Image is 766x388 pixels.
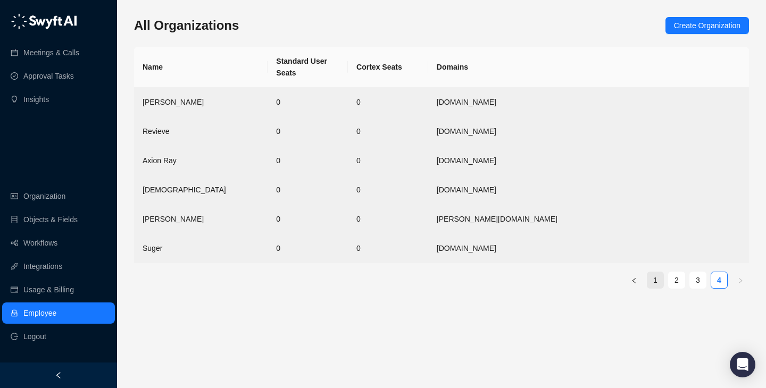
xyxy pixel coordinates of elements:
[23,209,78,230] a: Objects & Fields
[668,272,685,289] li: 2
[268,117,348,146] td: 0
[626,272,643,289] button: left
[669,272,685,288] a: 2
[143,215,204,223] span: [PERSON_NAME]
[348,146,428,175] td: 0
[143,127,170,136] span: Revieve
[23,232,57,254] a: Workflows
[134,17,239,34] h3: All Organizations
[55,372,62,379] span: left
[428,117,749,146] td: revieve.com
[134,47,268,88] th: Name
[268,146,348,175] td: 0
[428,205,749,234] td: deel.com
[143,156,177,165] span: Axion Ray
[665,17,749,34] button: Create Organization
[348,117,428,146] td: 0
[732,272,749,289] li: Next Page
[268,234,348,263] td: 0
[23,302,56,324] a: Employee
[631,277,637,284] span: left
[268,47,348,88] th: Standard User Seats
[268,175,348,205] td: 0
[732,272,749,289] button: right
[674,20,740,31] span: Create Organization
[647,272,664,289] li: 1
[143,98,204,106] span: [PERSON_NAME]
[23,42,79,63] a: Meetings & Calls
[143,185,226,194] span: [DEMOGRAPHIC_DATA]
[348,205,428,234] td: 0
[348,175,428,205] td: 0
[647,272,663,288] a: 1
[737,277,744,284] span: right
[268,88,348,117] td: 0
[11,13,77,29] img: logo-05li4sbe.png
[428,47,749,88] th: Domains
[348,88,428,117] td: 0
[428,234,749,263] td: suger.io
[689,272,706,289] li: 3
[711,272,727,288] a: 4
[428,146,749,175] td: axionray.com
[348,234,428,263] td: 0
[143,244,162,252] span: Suger
[428,88,749,117] td: dashhudson.com
[428,175,749,205] td: sharebite.com
[711,272,728,289] li: 4
[348,47,428,88] th: Cortex Seats
[23,185,65,207] a: Organization
[626,272,643,289] li: Previous Page
[11,333,18,340] span: logout
[23,326,46,347] span: Logout
[23,89,49,110] a: Insights
[23,279,74,300] a: Usage & Billing
[23,256,62,277] a: Integrations
[730,352,755,377] div: Open Intercom Messenger
[268,205,348,234] td: 0
[23,65,74,87] a: Approval Tasks
[690,272,706,288] a: 3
